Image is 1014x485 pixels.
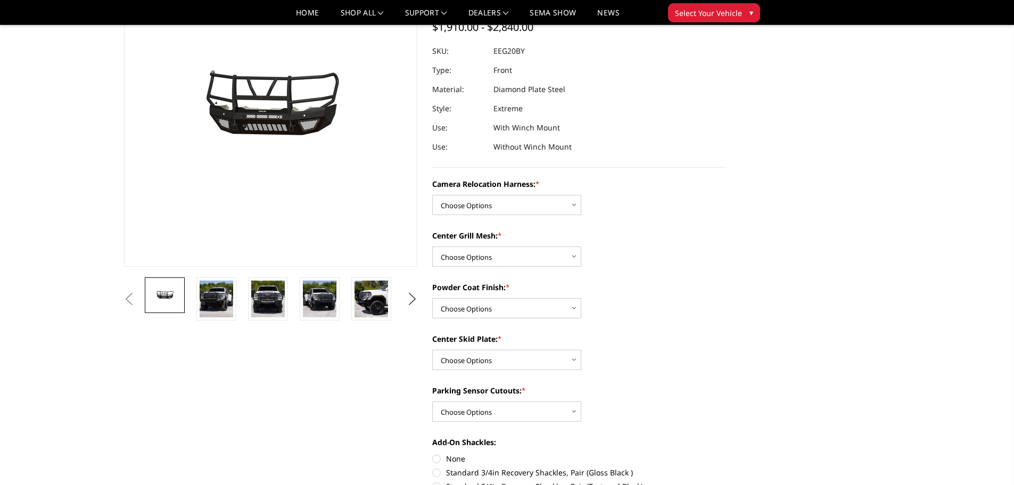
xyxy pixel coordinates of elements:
[530,9,576,24] a: SEMA Show
[597,9,619,24] a: News
[432,178,726,190] label: Camera Relocation Harness:
[432,137,485,157] dt: Use:
[432,467,726,478] label: Standard 3/4in Recovery Shackles, Pair (Gloss Black )
[121,291,137,307] button: Previous
[405,9,447,24] a: Support
[493,137,572,157] dd: Without Winch Mount
[493,42,525,61] dd: EEG20BY
[432,118,485,137] dt: Use:
[341,9,384,24] a: shop all
[432,453,726,464] label: None
[432,333,726,344] label: Center Skid Plate:
[432,230,726,241] label: Center Grill Mesh:
[432,20,533,34] span: $1,910.00 - $2,840.00
[493,118,560,137] dd: With Winch Mount
[468,9,509,24] a: Dealers
[432,42,485,61] dt: SKU:
[493,99,523,118] dd: Extreme
[432,61,485,80] dt: Type:
[296,9,319,24] a: Home
[404,291,420,307] button: Next
[303,281,336,317] img: 2020-2023 GMC 2500-3500 - T2 Series - Extreme Front Bumper (receiver or winch)
[148,287,182,303] img: 2020-2023 GMC 2500-3500 - T2 Series - Extreme Front Bumper (receiver or winch)
[432,282,726,293] label: Powder Coat Finish:
[432,385,726,396] label: Parking Sensor Cutouts:
[749,7,753,18] span: ▾
[668,3,760,22] button: Select Your Vehicle
[432,437,726,448] label: Add-On Shackles:
[493,80,565,99] dd: Diamond Plate Steel
[200,281,233,317] img: 2020-2023 GMC 2500-3500 - T2 Series - Extreme Front Bumper (receiver or winch)
[432,99,485,118] dt: Style:
[251,281,285,317] img: 2020-2023 GMC 2500-3500 - T2 Series - Extreme Front Bumper (receiver or winch)
[355,281,388,317] img: 2020-2023 GMC 2500-3500 - T2 Series - Extreme Front Bumper (receiver or winch)
[432,80,485,99] dt: Material:
[493,61,512,80] dd: Front
[675,7,742,19] span: Select Your Vehicle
